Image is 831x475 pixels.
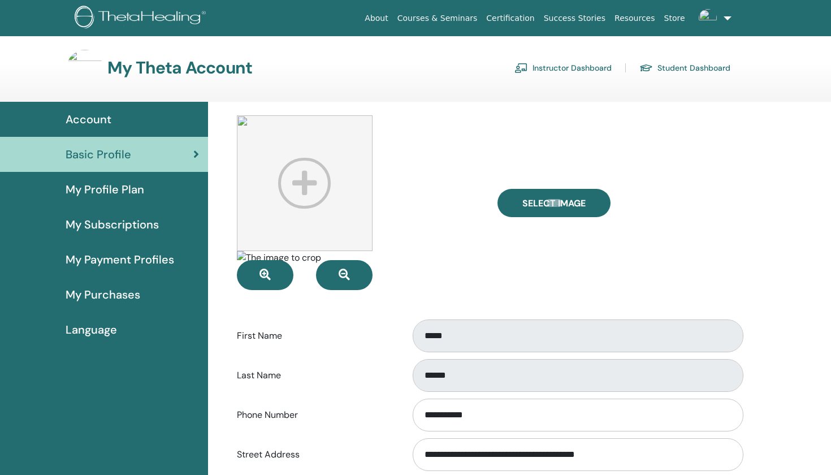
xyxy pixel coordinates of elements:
[228,444,402,465] label: Street Address
[539,8,610,29] a: Success Stories
[66,111,111,128] span: Account
[514,63,528,73] img: chalkboard-teacher.svg
[514,59,612,77] a: Instructor Dashboard
[699,9,717,27] img: default.jpg
[66,286,140,303] span: My Purchases
[228,404,402,426] label: Phone Number
[237,251,373,387] img: The image to crop
[660,8,690,29] a: Store
[66,216,159,233] span: My Subscriptions
[107,58,252,78] h3: My Theta Account
[228,325,402,347] label: First Name
[482,8,539,29] a: Certification
[547,199,561,207] input: Select Image
[393,8,482,29] a: Courses & Seminars
[639,63,653,73] img: graduation-cap.svg
[228,365,402,386] label: Last Name
[610,8,660,29] a: Resources
[237,115,373,251] img: default.jpg
[522,197,586,209] span: Select Image
[360,8,392,29] a: About
[66,181,144,198] span: My Profile Plan
[66,146,131,163] span: Basic Profile
[75,6,210,31] img: logo.png
[66,251,174,268] span: My Payment Profiles
[639,59,730,77] a: Student Dashboard
[66,321,117,338] span: Language
[67,50,103,86] img: default.jpg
